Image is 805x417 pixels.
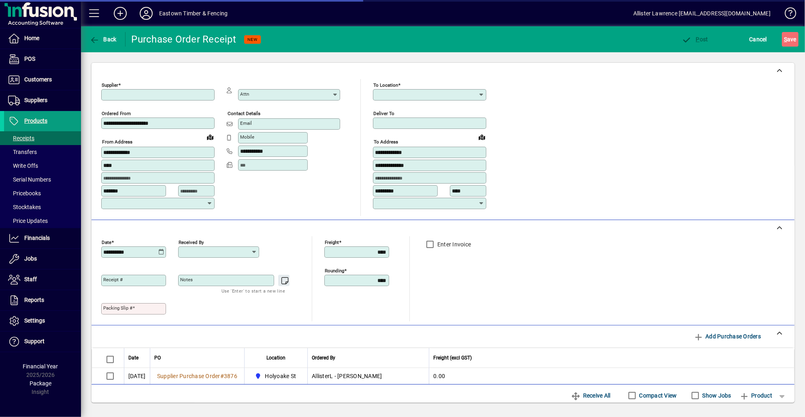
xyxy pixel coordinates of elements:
[24,338,45,344] span: Support
[325,267,344,273] mat-label: Rounding
[429,368,794,384] td: 0.00
[475,130,488,143] a: View on map
[784,36,787,43] span: S
[4,311,81,331] a: Settings
[102,111,131,116] mat-label: Ordered from
[23,363,58,370] span: Financial Year
[266,353,285,362] span: Location
[638,391,677,400] label: Compact View
[8,176,51,183] span: Serial Numbers
[128,353,138,362] span: Date
[4,228,81,248] a: Financials
[159,7,228,20] div: Eastown Timber & Fencing
[220,373,224,379] span: #
[4,70,81,90] a: Customers
[157,373,220,379] span: Supplier Purchase Order
[682,36,708,43] span: ost
[24,35,39,41] span: Home
[680,32,710,47] button: Post
[739,389,772,402] span: Product
[132,33,236,46] div: Purchase Order Receipt
[81,32,126,47] app-page-header-button: Back
[24,118,47,124] span: Products
[24,317,45,324] span: Settings
[436,240,471,248] label: Enter Invoice
[24,76,52,83] span: Customers
[8,204,41,210] span: Stocktakes
[4,159,81,173] a: Write Offs
[4,49,81,69] a: POS
[154,353,240,362] div: PO
[568,388,613,403] button: Receive All
[312,353,335,362] span: Ordered By
[735,388,776,403] button: Product
[87,32,119,47] button: Back
[4,145,81,159] a: Transfers
[4,186,81,200] a: Pricebooks
[782,32,799,47] button: Save
[690,329,764,344] button: Add Purchase Orders
[779,2,795,28] a: Knowledge Base
[325,239,339,245] mat-label: Freight
[224,373,237,379] span: 3876
[571,389,610,402] span: Receive All
[265,372,296,380] span: Holyoake St
[312,353,425,362] div: Ordered By
[179,239,204,245] mat-label: Received by
[8,163,38,169] span: Write Offs
[8,135,34,141] span: Receipts
[154,353,161,362] span: PO
[107,6,133,21] button: Add
[204,130,217,143] a: View on map
[30,380,51,387] span: Package
[4,269,81,290] a: Staff
[750,33,767,46] span: Cancel
[103,277,123,282] mat-label: Receipt #
[24,255,37,262] span: Jobs
[24,97,47,103] span: Suppliers
[253,371,299,381] span: Holyoake St
[103,305,132,311] mat-label: Packing Slip #
[4,200,81,214] a: Stocktakes
[433,353,784,362] div: Freight (excl GST)
[221,286,285,295] mat-hint: Use 'Enter' to start a new line
[133,6,159,21] button: Profile
[8,218,48,224] span: Price Updates
[180,277,193,282] mat-label: Notes
[747,32,769,47] button: Cancel
[240,120,252,126] mat-label: Email
[24,297,44,303] span: Reports
[102,239,111,245] mat-label: Date
[89,36,117,43] span: Back
[4,131,81,145] a: Receipts
[154,372,240,381] a: Supplier Purchase Order#3876
[4,290,81,310] a: Reports
[373,111,394,116] mat-label: Deliver To
[4,90,81,111] a: Suppliers
[373,82,398,88] mat-label: To location
[128,353,146,362] div: Date
[633,7,771,20] div: Allister Lawrence [EMAIL_ADDRESS][DOMAIN_NAME]
[696,36,700,43] span: P
[240,134,254,140] mat-label: Mobile
[247,37,258,42] span: NEW
[4,331,81,352] a: Support
[8,149,37,155] span: Transfers
[24,235,50,241] span: Financials
[102,82,118,88] mat-label: Supplier
[4,214,81,228] a: Price Updates
[24,56,35,62] span: POS
[124,368,150,384] td: [DATE]
[8,190,41,197] span: Pricebooks
[24,276,37,282] span: Staff
[4,28,81,49] a: Home
[433,353,472,362] span: Freight (excl GST)
[307,368,429,384] td: AllisterL - [PERSON_NAME]
[240,91,249,97] mat-label: Attn
[701,391,731,400] label: Show Jobs
[4,173,81,186] a: Serial Numbers
[4,249,81,269] a: Jobs
[694,330,761,343] span: Add Purchase Orders
[784,33,796,46] span: ave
